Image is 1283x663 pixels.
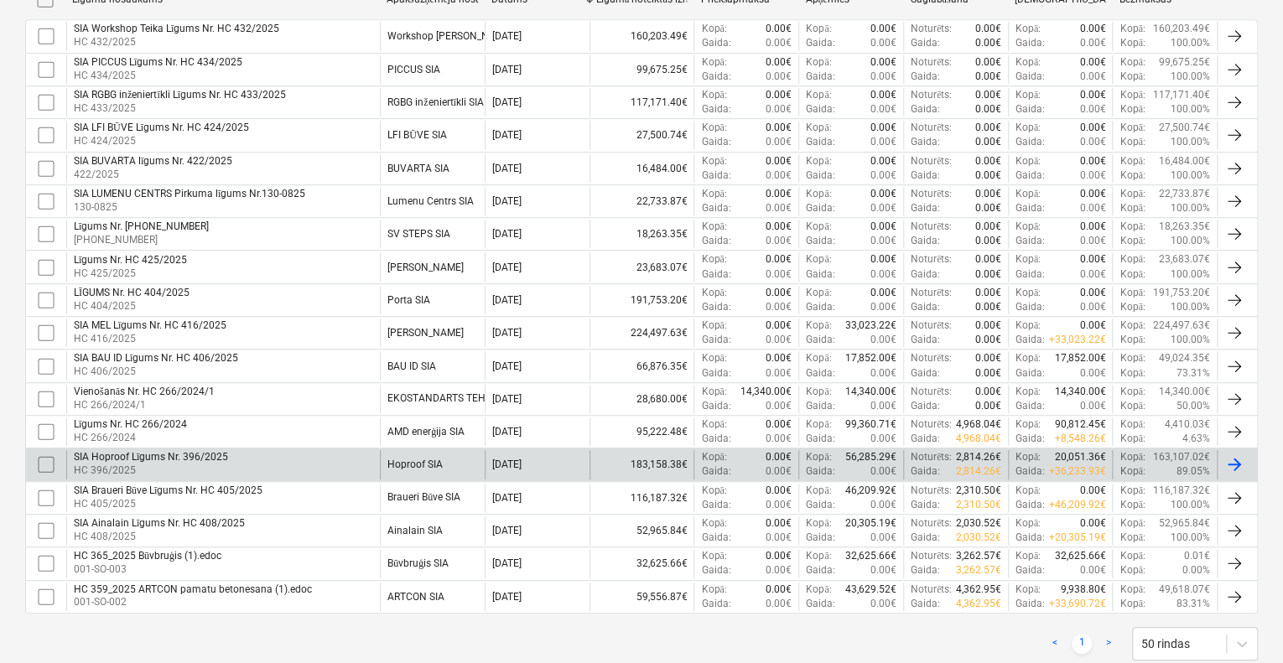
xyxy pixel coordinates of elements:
p: 0.00€ [975,36,1001,50]
div: [DATE] [492,393,522,405]
p: Kopā : [1015,286,1041,300]
p: 0.00€ [1079,70,1105,84]
p: 0.00€ [975,351,1001,365]
p: Kopā : [1119,55,1145,70]
div: [DATE] [492,360,522,372]
p: 0.00€ [975,252,1001,267]
p: Gaida : [1015,234,1045,248]
div: SIA Workshop Teika Līgums Nr. HC 432/2025 [74,23,279,35]
p: 14,340.00€ [1159,385,1210,399]
p: 0.00€ [1079,234,1105,248]
p: Gaida : [701,333,730,347]
a: Page 1 is your current page [1072,634,1092,654]
div: [DATE] [492,64,522,75]
p: HC 434/2025 [74,69,242,83]
p: 0.00€ [1079,22,1105,36]
p: 0.00€ [1079,135,1105,149]
p: 0.00€ [766,187,792,201]
p: 0.00€ [766,135,792,149]
p: Kopā : [1119,267,1145,282]
p: Kopā : [701,319,726,333]
p: 0.00€ [1079,319,1105,333]
p: 100.00% [1171,201,1210,215]
p: 160,203.49€ [1153,22,1210,36]
p: 100.00% [1171,102,1210,117]
p: Gaida : [701,399,730,413]
div: PICCUS SIA [387,64,440,75]
p: Kopā : [701,252,726,267]
p: Kopā : [1119,154,1145,168]
p: HC 404/2025 [74,299,190,313]
p: Noturēts : [911,286,952,300]
p: HC 424/2025 [74,134,249,148]
p: 0.00€ [870,286,896,300]
p: 0.00€ [1079,154,1105,168]
p: Gaida : [701,102,730,117]
p: Gaida : [1015,333,1045,347]
p: 0.00€ [766,234,792,248]
p: Kopā : [1119,234,1145,248]
p: Kopā : [1119,333,1145,347]
p: HC 266/2024/1 [74,398,215,412]
p: Gaida : [701,300,730,314]
p: 0.00€ [766,300,792,314]
p: 0.00€ [870,36,896,50]
p: 0.00€ [766,220,792,234]
p: Kopā : [806,220,831,234]
p: 33,023.22€ [845,319,896,333]
div: 28,680.00€ [590,385,694,413]
p: 0.00€ [870,234,896,248]
div: [DATE] [492,30,522,42]
p: Noturēts : [911,385,952,399]
p: 0.00€ [1079,187,1105,201]
p: 0.00€ [1079,121,1105,135]
div: SIA MEL Līgums Nr. HC 416/2025 [74,319,226,332]
p: Kopā : [701,220,726,234]
p: 0.00€ [975,154,1001,168]
p: 0.00€ [975,286,1001,300]
div: EKOSTANDARTS TEHNOLOĢIJAS SIA [387,392,558,405]
p: Kopā : [1119,300,1145,314]
p: 0.00€ [975,234,1001,248]
p: Noturēts : [911,55,952,70]
p: 0.00€ [1079,55,1105,70]
p: Kopā : [1015,319,1041,333]
p: Kopā : [1015,88,1041,102]
p: Gaida : [806,399,835,413]
p: 100.00% [1171,333,1210,347]
p: Kopā : [806,385,831,399]
p: 0.00€ [870,55,896,70]
div: Līgums Nr. HC 425/2025 [74,254,187,267]
p: Noturēts : [911,351,952,365]
p: 0.00€ [870,168,896,183]
p: Kopā : [1119,22,1145,36]
p: 0.00€ [870,220,896,234]
p: 27,500.74€ [1159,121,1210,135]
p: 14,340.00€ [845,385,896,399]
p: Kopā : [1119,88,1145,102]
p: Gaida : [701,234,730,248]
p: 0.00€ [870,70,896,84]
p: Noturēts : [911,22,952,36]
p: Kopā : [806,319,831,333]
p: 0.00€ [975,88,1001,102]
p: Gaida : [1015,102,1045,117]
div: SIA RGBG inženiertīkli Līgums Nr. HC 433/2025 [74,89,286,101]
div: 27,500.74€ [590,121,694,149]
p: 0.00€ [766,333,792,347]
p: Noturēts : [911,187,952,201]
p: Kopā : [1119,168,1145,183]
p: 0.00€ [975,55,1001,70]
p: Gaida : [701,135,730,149]
p: 0.00€ [975,333,1001,347]
p: 0.00€ [975,22,1001,36]
p: Kopā : [1119,102,1145,117]
p: Gaida : [701,168,730,183]
div: 224,497.63€ [590,319,694,347]
div: 117,171.40€ [590,88,694,117]
p: 0.00€ [766,154,792,168]
div: LFI BŪVE SIA [387,129,447,142]
div: 23,683.07€ [590,252,694,281]
p: 0.00€ [766,286,792,300]
p: Kopā : [701,187,726,201]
